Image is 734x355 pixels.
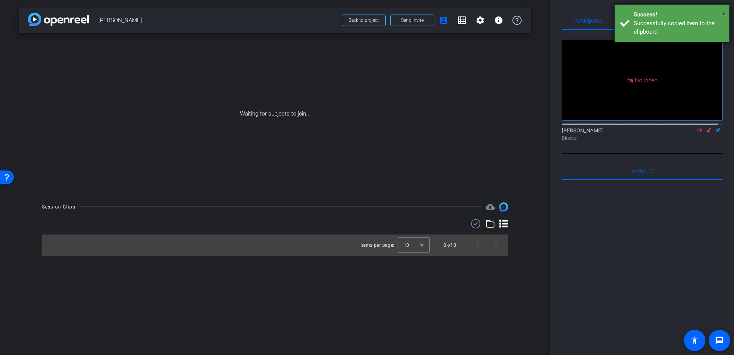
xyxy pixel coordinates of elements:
[360,241,395,249] div: Items per page:
[349,18,379,23] span: Back to project
[457,16,466,25] mat-icon: grid_on
[562,127,723,142] div: [PERSON_NAME]
[476,16,485,25] mat-icon: settings
[634,10,724,19] div: Success!
[487,236,505,254] button: Next page
[19,33,531,195] div: Waiting for subjects to join...
[42,203,75,211] div: Session Clips
[715,336,724,345] mat-icon: message
[468,236,487,254] button: Previous page
[342,15,386,26] button: Back to project
[631,168,653,173] span: Everyone
[634,19,724,36] div: Successfully copied item to the clipboard
[390,15,434,26] button: Send invite
[562,135,723,142] div: Director
[486,202,495,212] span: Destinations for your clips
[499,202,508,212] img: Session clips
[574,18,603,23] span: Participants
[635,77,657,83] span: No Video
[494,16,503,25] mat-icon: info
[28,13,89,26] img: app-logo
[439,16,448,25] mat-icon: account_box
[486,202,495,212] mat-icon: cloud_upload
[98,13,337,28] span: [PERSON_NAME]
[722,8,726,20] button: Close
[690,336,699,345] mat-icon: accessibility
[722,9,726,18] span: ×
[401,17,424,23] span: Send invite
[444,241,456,249] div: 0 of 0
